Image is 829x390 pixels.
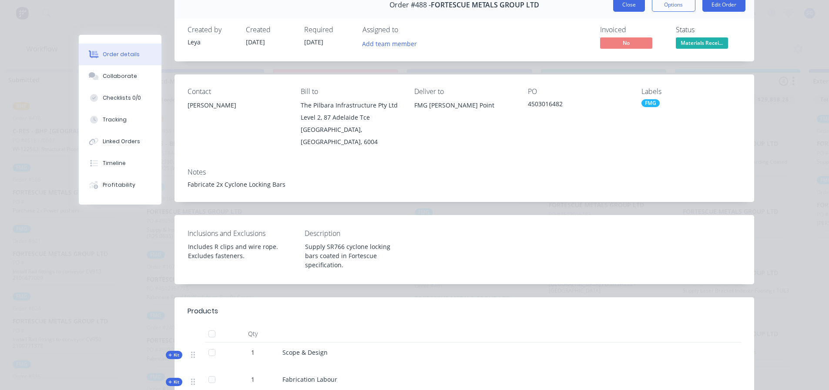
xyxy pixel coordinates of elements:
[414,87,514,96] div: Deliver to
[305,228,413,239] label: Description
[304,26,352,34] div: Required
[304,38,323,46] span: [DATE]
[188,168,741,176] div: Notes
[528,87,628,96] div: PO
[79,109,161,131] button: Tracking
[301,124,400,148] div: [GEOGRAPHIC_DATA], [GEOGRAPHIC_DATA], 6004
[414,99,514,111] div: FMG [PERSON_NAME] Point
[79,44,161,65] button: Order details
[79,131,161,152] button: Linked Orders
[301,99,400,124] div: The Pilbara Infrastructure Pty Ltd Level 2, 87 Adelaide Tce
[528,99,628,111] div: 4503016482
[282,375,337,383] span: Fabrication Labour
[227,325,279,343] div: Qty
[188,99,287,127] div: [PERSON_NAME]
[362,37,422,49] button: Add team member
[389,1,431,9] span: Order #488 -
[103,138,140,145] div: Linked Orders
[188,228,296,239] label: Inclusions and Exclusions
[676,37,728,50] button: Materials Recei...
[676,37,728,48] span: Materials Recei...
[641,87,741,96] div: Labels
[188,180,741,189] div: Fabricate 2x Cyclone Locking Bars
[103,159,126,167] div: Timeline
[103,94,141,102] div: Checklists 0/0
[188,37,235,47] div: Leya
[600,37,652,48] span: No
[103,116,127,124] div: Tracking
[166,378,182,386] div: Kit
[103,72,137,80] div: Collaborate
[103,181,135,189] div: Profitability
[641,99,660,107] div: FMG
[188,306,218,316] div: Products
[79,152,161,174] button: Timeline
[103,50,140,58] div: Order details
[600,26,665,34] div: Invoiced
[301,87,400,96] div: Bill to
[188,26,235,34] div: Created by
[251,375,255,384] span: 1
[431,1,539,9] span: FORTESCUE METALS GROUP LTD
[166,351,182,359] div: Kit
[298,240,407,271] div: Supply SR766 cyclone locking bars coated in Fortescue specification.
[188,99,287,111] div: [PERSON_NAME]
[79,87,161,109] button: Checklists 0/0
[362,26,450,34] div: Assigned to
[188,87,287,96] div: Contact
[79,65,161,87] button: Collaborate
[301,99,400,148] div: The Pilbara Infrastructure Pty Ltd Level 2, 87 Adelaide Tce[GEOGRAPHIC_DATA], [GEOGRAPHIC_DATA], ...
[168,352,180,358] span: Kit
[357,37,421,49] button: Add team member
[246,38,265,46] span: [DATE]
[168,379,180,385] span: Kit
[282,348,328,356] span: Scope & Design
[79,174,161,196] button: Profitability
[676,26,741,34] div: Status
[251,348,255,357] span: 1
[181,240,290,262] div: Includes R clips and wire rope. Excludes fasteners.
[414,99,514,127] div: FMG [PERSON_NAME] Point
[246,26,294,34] div: Created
